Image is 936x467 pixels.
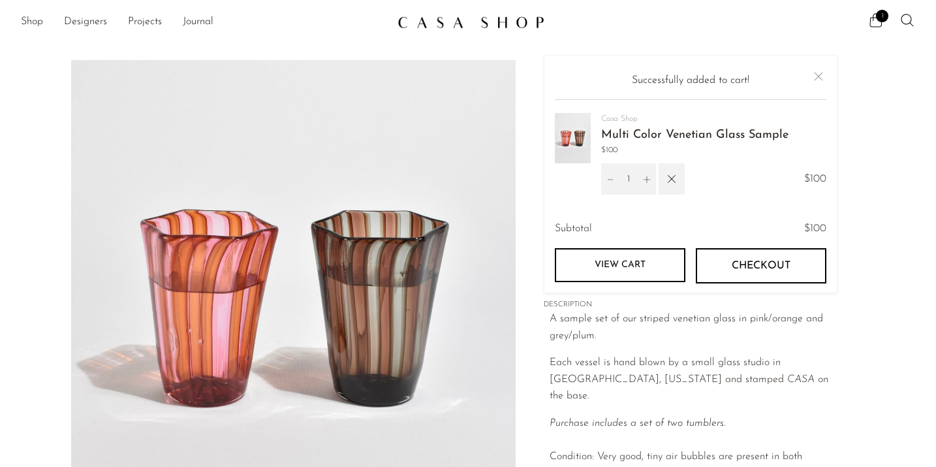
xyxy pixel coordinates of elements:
em: Purchase includes a set of two tumblers. [550,418,726,428]
a: Designers [64,14,107,31]
span: Checkout [732,260,790,272]
a: Shop [21,14,43,31]
a: Projects [128,14,162,31]
span: Subtotal [555,221,592,238]
a: Journal [183,14,213,31]
button: Decrement [601,164,619,195]
span: $100 [804,224,826,234]
ul: NEW HEADER MENU [21,11,387,33]
p: Each vessel is hand blown by a small glass studio in [GEOGRAPHIC_DATA], [US_STATE] and stamped on... [550,355,837,405]
span: $100 [804,171,826,188]
a: Multi Color Venetian Glass Sample [601,129,788,141]
nav: Desktop navigation [21,11,387,33]
span: DESCRIPTION [544,299,837,311]
a: View cart [555,248,685,282]
span: $100 [601,145,788,157]
button: Increment [638,164,656,195]
input: Quantity [619,164,638,195]
img: Multi Color Venetian Glass Sample [555,114,591,164]
a: Casa Shop [601,116,638,123]
em: CASA [784,374,815,385]
p: A sample set of our striped venetian glass in pink/orange and grey/plum. [550,311,837,344]
span: Successfully added to cart! [632,75,749,86]
span: 1 [876,10,888,22]
button: Checkout [696,248,826,283]
button: Close [811,69,826,84]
